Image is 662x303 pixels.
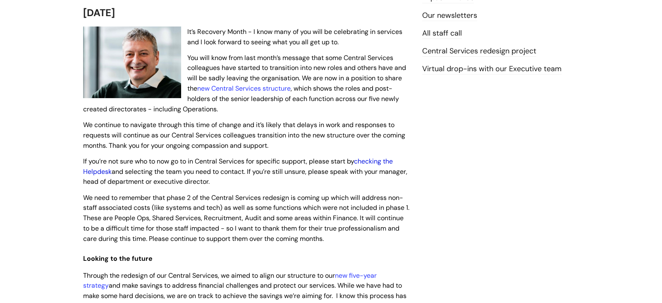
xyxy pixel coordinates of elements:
[83,120,405,150] span: We continue to navigate through this time of change and it’s likely that delays in work and respo...
[422,46,536,57] a: Central Services redesign project
[422,64,562,75] a: Virtual drop-ins with our Executive team
[197,84,291,93] a: new Central Services structure
[83,157,393,176] a: checking the Helpdesk
[83,6,115,19] span: [DATE]
[422,10,477,21] a: Our newsletters
[83,53,406,113] span: You will know from last month’s message that some Central Services colleagues have started to tra...
[83,26,181,99] img: WithYou Chief Executive Simon Phillips pictured looking at the camera and smiling
[83,157,407,186] span: If you’re not sure who to now go to in Central Services for specific support, please start by and...
[83,254,153,263] span: Looking to the future
[187,27,402,46] span: It’s Recovery Month - I know many of you will be celebrating in services and I look forward to se...
[83,193,409,243] span: We need to remember that phase 2 of the Central Services redesign is coming up which will address...
[422,28,462,39] a: All staff call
